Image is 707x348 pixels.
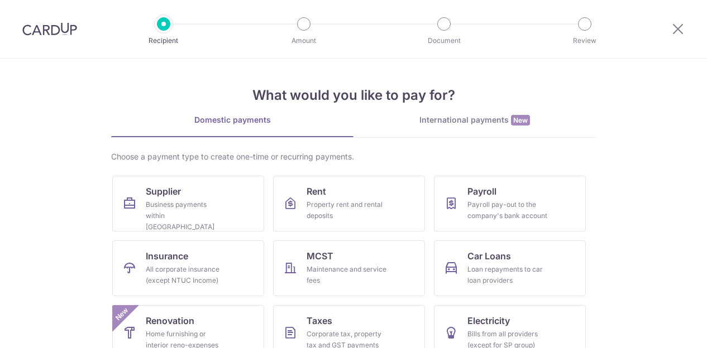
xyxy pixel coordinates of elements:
div: All corporate insurance (except NTUC Income) [146,264,226,286]
span: Taxes [307,314,332,327]
a: MCSTMaintenance and service fees [273,240,425,296]
span: Renovation [146,314,194,327]
span: Supplier [146,185,181,198]
div: Property rent and rental deposits [307,199,387,221]
p: Amount [262,35,345,46]
span: Car Loans [467,249,511,263]
span: MCST [307,249,333,263]
div: Domestic payments [111,114,353,125]
span: New [113,305,131,323]
div: Maintenance and service fees [307,264,387,286]
a: PayrollPayroll pay-out to the company's bank account [434,176,586,231]
a: InsuranceAll corporate insurance (except NTUC Income) [112,240,264,296]
p: Recipient [122,35,205,46]
span: New [511,115,530,125]
h4: What would you like to pay for? [111,85,596,105]
iframe: Opens a widget where you can find more information [636,315,696,342]
span: Electricity [467,314,510,327]
p: Document [403,35,485,46]
img: CardUp [22,22,77,36]
div: Business payments within [GEOGRAPHIC_DATA] [146,199,226,233]
div: Choose a payment type to create one-time or recurring payments. [111,151,596,162]
a: SupplierBusiness payments within [GEOGRAPHIC_DATA] [112,176,264,231]
a: RentProperty rent and rental deposits [273,176,425,231]
div: Payroll pay-out to the company's bank account [467,199,548,221]
div: Loan repayments to car loan providers [467,264,548,286]
span: Payroll [467,185,496,198]
p: Review [543,35,626,46]
div: International payments [353,114,596,126]
a: Car LoansLoan repayments to car loan providers [434,240,586,296]
span: Rent [307,185,326,198]
span: Insurance [146,249,188,263]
